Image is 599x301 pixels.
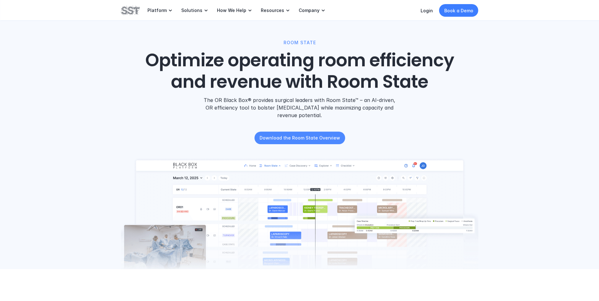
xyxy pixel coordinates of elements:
[254,132,345,144] a: Download the Room State Overview
[283,39,316,46] p: ROOM STATE
[121,157,478,270] img: Room State module UI
[439,4,478,17] a: Book a Demo
[181,8,202,13] p: Solutions
[121,5,140,16] img: SST logo
[421,8,433,13] a: Login
[259,134,340,141] p: Download the Room State Overview
[444,7,473,14] p: Book a Demo
[147,8,167,13] p: Platform
[203,96,396,119] p: The OR Black Box® provides surgical leaders with Room State™ – an AI-driven, OR efficiency tool t...
[299,8,320,13] p: Company
[217,8,246,13] p: How We Help
[139,50,460,92] h1: Optimize operating room efficiency and revenue with Room State
[261,8,284,13] p: Resources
